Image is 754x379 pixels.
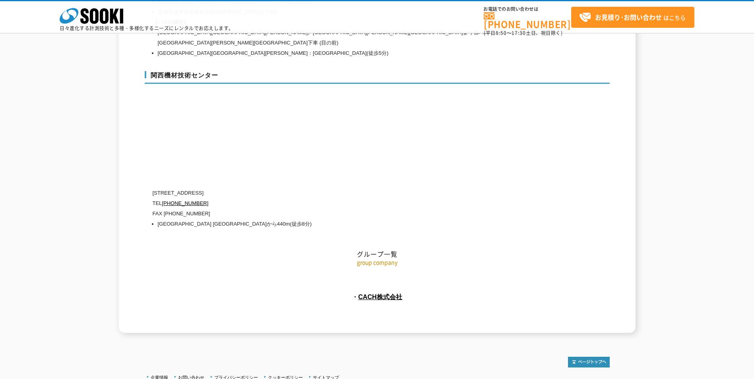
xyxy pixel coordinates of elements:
[158,27,534,48] li: [GEOGRAPHIC_DATA][GEOGRAPHIC_DATA][PERSON_NAME]／[GEOGRAPHIC_DATA][PERSON_NAME][GEOGRAPHIC_DATA]より...
[145,258,610,267] p: group company
[484,29,562,37] span: (平日 ～ 土日、祝日除く)
[60,26,234,31] p: 日々進化する計測技術と多種・多様化するニーズにレンタルでお応えします。
[158,219,534,229] li: [GEOGRAPHIC_DATA] [GEOGRAPHIC_DATA]から440m(徒歩8分)
[162,200,208,206] a: [PHONE_NUMBER]
[512,29,526,37] span: 17:30
[145,170,610,258] h2: グループ一覧
[153,198,534,209] p: TEL
[568,357,610,367] img: トップページへ
[496,29,507,37] span: 8:50
[145,290,610,303] p: ・
[484,12,571,29] a: [PHONE_NUMBER]
[145,71,610,84] h3: 関西機材技術センター
[158,48,534,58] li: [GEOGRAPHIC_DATA][GEOGRAPHIC_DATA][PERSON_NAME]：[GEOGRAPHIC_DATA](徒歩5分)
[484,7,571,12] span: お電話でのお問い合わせは
[571,7,694,28] a: お見積り･お問い合わせはこちら
[595,12,662,22] strong: お見積り･お問い合わせ
[153,209,534,219] p: FAX [PHONE_NUMBER]
[358,293,402,300] a: CACH株式会社
[579,12,686,23] span: はこちら
[153,188,534,198] p: [STREET_ADDRESS]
